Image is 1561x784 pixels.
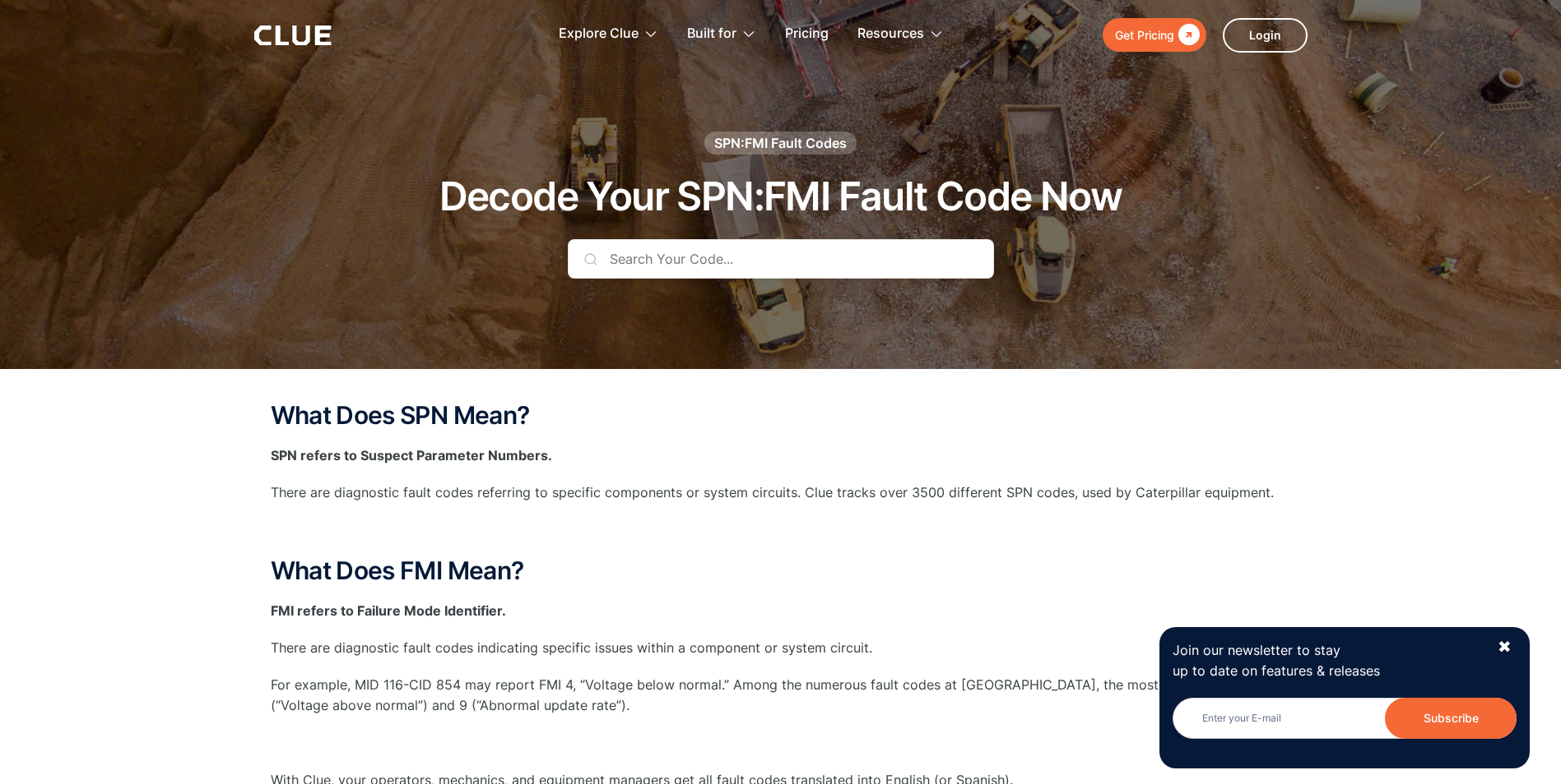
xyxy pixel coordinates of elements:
[271,638,1291,658] p: There are diagnostic fault codes indicating specific issues within a component or system circuit.
[1173,698,1517,739] input: Enter your E-mail
[271,602,506,619] strong: FMI refers to Failure Mode Identifier.
[857,8,924,60] div: Resources
[271,675,1291,716] p: For example, MID 116-CID 854 may report FMI 4, “Voltage below normal.” Among the numerous fault c...
[1223,18,1308,53] a: Login
[1115,25,1174,45] div: Get Pricing
[559,8,639,60] div: Explore Clue
[1173,698,1517,755] form: Newsletter
[687,8,756,60] div: Built for
[271,482,1291,503] p: There are diagnostic fault codes referring to specific components or system circuits. Clue tracks...
[271,402,1291,429] h2: What Does SPN Mean?
[271,557,1291,584] h2: What Does FMI Mean?
[1103,18,1206,52] a: Get Pricing
[1498,637,1512,657] div: ✖
[857,8,944,60] div: Resources
[271,520,1291,541] p: ‍
[271,733,1291,754] p: ‍
[1173,640,1482,681] p: Join our newsletter to stay up to date on features & releases
[271,447,552,463] strong: SPN refers to Suspect Parameter Numbers.
[568,239,994,279] input: Search Your Code...
[1385,698,1517,739] input: Subscribe
[1174,25,1200,45] div: 
[714,134,847,152] div: SPN:FMI Fault Codes
[559,8,658,60] div: Explore Clue
[785,8,829,60] a: Pricing
[439,175,1122,219] h1: Decode Your SPN:FMI Fault Code Now
[687,8,736,60] div: Built for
